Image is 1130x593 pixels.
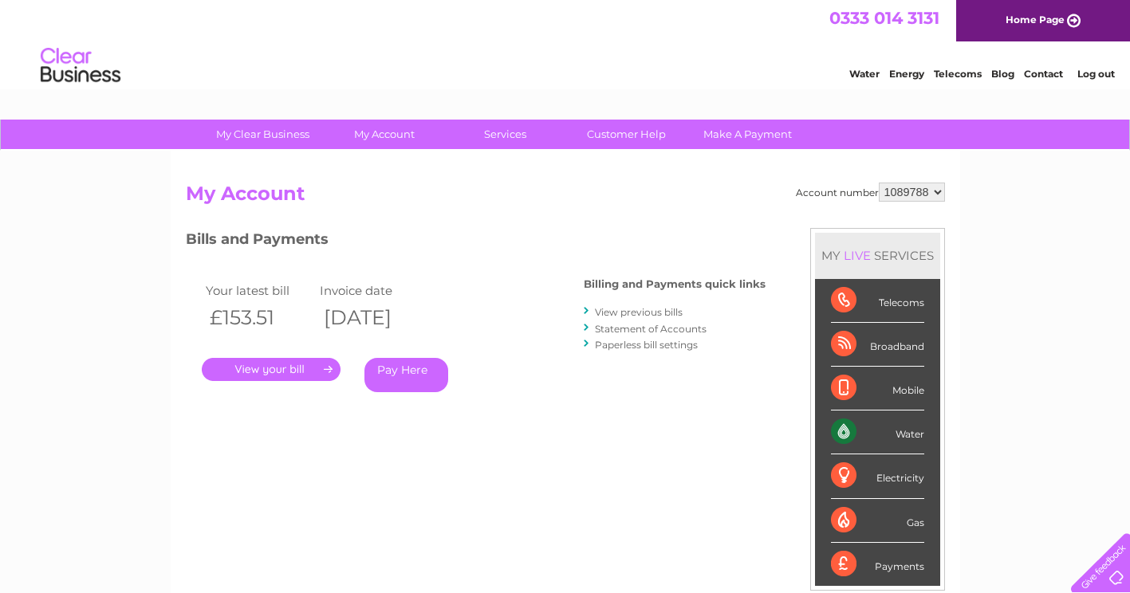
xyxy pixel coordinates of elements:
a: Telecoms [934,68,982,80]
div: Clear Business is a trading name of Verastar Limited (registered in [GEOGRAPHIC_DATA] No. 3667643... [189,9,943,77]
div: Broadband [831,323,924,367]
a: View previous bills [595,306,683,318]
a: My Account [318,120,450,149]
th: [DATE] [316,301,431,334]
a: Pay Here [364,358,448,392]
div: Account number [796,183,945,202]
h4: Billing and Payments quick links [584,278,766,290]
a: Customer Help [561,120,692,149]
img: logo.png [40,41,121,90]
a: Water [849,68,880,80]
div: Water [831,410,924,454]
td: Your latest bill [202,280,317,301]
div: Mobile [831,367,924,410]
a: Make A Payment [682,120,813,149]
a: Energy [889,68,924,80]
a: Log out [1077,68,1115,80]
th: £153.51 [202,301,317,334]
h2: My Account [186,183,945,213]
div: Electricity [831,454,924,498]
a: . [202,358,341,381]
a: Paperless bill settings [595,339,698,351]
div: Telecoms [831,279,924,323]
a: My Clear Business [197,120,329,149]
h3: Bills and Payments [186,228,766,256]
div: LIVE [841,248,874,263]
a: Statement of Accounts [595,323,707,335]
td: Invoice date [316,280,431,301]
a: 0333 014 3131 [829,8,939,28]
div: MY SERVICES [815,233,940,278]
a: Blog [991,68,1014,80]
div: Gas [831,499,924,543]
a: Contact [1024,68,1063,80]
div: Payments [831,543,924,586]
a: Services [439,120,571,149]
